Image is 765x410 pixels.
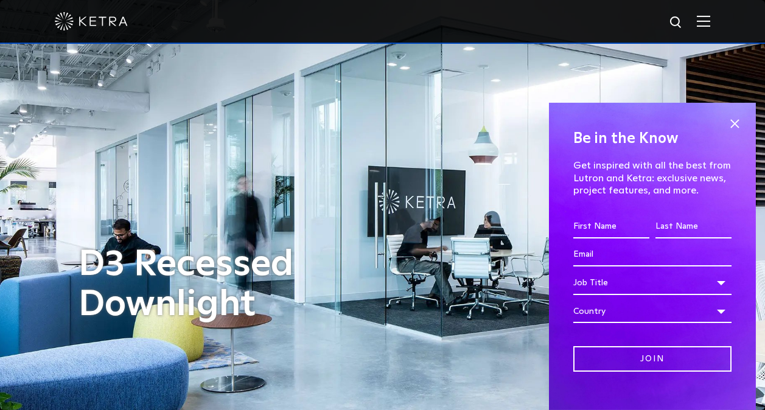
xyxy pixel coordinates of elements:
[573,215,649,238] input: First Name
[573,271,732,294] div: Job Title
[697,15,710,27] img: Hamburger%20Nav.svg
[79,245,389,325] h1: D3 Recessed Downlight
[573,300,732,323] div: Country
[655,215,732,238] input: Last Name
[55,12,128,30] img: ketra-logo-2019-white
[669,15,684,30] img: search icon
[573,346,732,372] input: Join
[573,127,732,150] h4: Be in the Know
[573,159,732,197] p: Get inspired with all the best from Lutron and Ketra: exclusive news, project features, and more.
[573,243,732,266] input: Email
